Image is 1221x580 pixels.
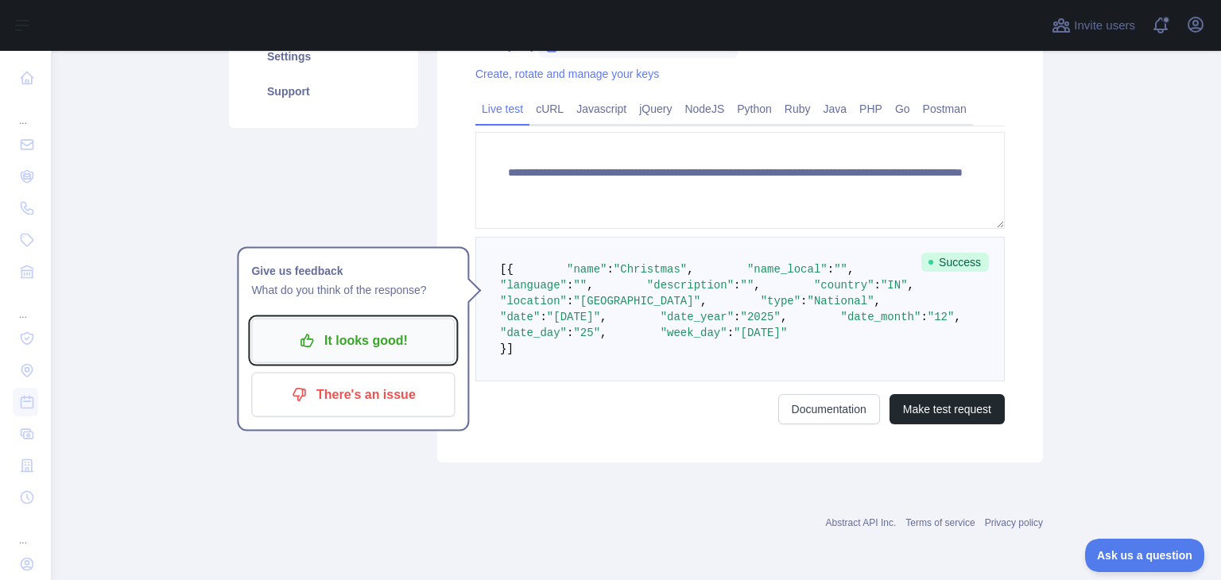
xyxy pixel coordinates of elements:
span: "" [740,279,754,292]
span: : [800,295,807,307]
span: "date" [500,311,540,323]
button: It looks good! [251,319,455,363]
span: , [587,279,593,292]
a: Create, rotate and manage your keys [475,68,659,80]
span: , [600,311,607,323]
span: Invite users [1074,17,1135,35]
span: : [567,327,573,339]
a: Documentation [778,394,880,424]
a: PHP [853,96,889,122]
button: Invite users [1049,13,1138,38]
a: Privacy policy [985,517,1043,528]
span: "location" [500,295,567,307]
span: , [847,263,854,276]
span: "language" [500,279,567,292]
span: "[DATE]" [547,311,600,323]
span: "IN" [881,279,908,292]
span: Success [921,253,989,272]
a: Postman [917,96,973,122]
span: "[GEOGRAPHIC_DATA]" [573,295,700,307]
a: Live test [475,96,529,122]
span: "date_day" [500,327,567,339]
span: : [607,263,613,276]
span: : [734,311,740,323]
span: "date_month" [841,311,921,323]
span: "name_local" [747,263,828,276]
button: Make test request [890,394,1005,424]
span: : [734,279,740,292]
a: Javascript [570,96,633,122]
span: : [874,279,881,292]
span: : [727,327,734,339]
span: "date_year" [661,311,734,323]
a: NodeJS [678,96,731,122]
span: , [781,311,787,323]
span: , [700,295,707,307]
span: , [600,327,607,339]
span: "" [834,263,847,276]
span: } [500,342,506,355]
span: : [567,279,573,292]
span: "country" [814,279,874,292]
a: Terms of service [905,517,975,528]
p: There's an issue [263,381,443,408]
span: "National" [808,295,874,307]
span: , [874,295,881,307]
a: Go [889,96,917,122]
span: "25" [573,327,600,339]
span: : [828,263,834,276]
span: ] [506,342,513,355]
span: : [921,311,927,323]
p: It looks good! [263,327,443,354]
a: Python [731,96,778,122]
span: "Christmas" [614,263,687,276]
a: Support [248,74,399,109]
span: "name" [567,263,607,276]
span: , [908,279,914,292]
span: "" [573,279,587,292]
span: , [754,279,760,292]
a: Abstract API Inc. [826,517,897,528]
span: [ [500,263,506,276]
span: "week_day" [661,327,727,339]
a: Settings [248,39,399,74]
div: ... [13,95,38,127]
span: : [567,295,573,307]
span: "type" [761,295,800,307]
p: What do you think of the response? [251,280,455,300]
a: jQuery [633,96,678,122]
span: "description" [647,279,734,292]
span: "12" [928,311,955,323]
div: ... [13,515,38,547]
span: "[DATE]" [734,327,787,339]
span: , [954,311,960,323]
iframe: Toggle Customer Support [1085,539,1205,572]
a: Ruby [778,96,817,122]
a: Java [817,96,854,122]
button: There's an issue [251,373,455,417]
span: { [506,263,513,276]
span: : [540,311,546,323]
span: "2025" [741,311,781,323]
a: cURL [529,96,570,122]
div: ... [13,289,38,321]
span: , [687,263,693,276]
h1: Give us feedback [251,261,455,280]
